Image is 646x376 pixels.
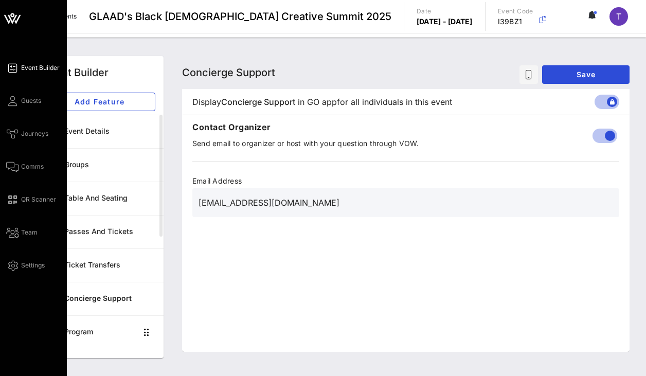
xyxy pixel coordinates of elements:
span: Email Address [192,176,619,186]
div: Contact Organizer [192,123,586,133]
span: Journeys [21,129,48,138]
button: Add Feature [43,93,155,111]
a: Team [6,226,38,239]
a: Journeys [6,128,48,140]
p: Event Code [498,6,533,16]
div: Event Details [64,127,155,136]
div: BQCS 2025 CoHort Guestbook [64,361,137,370]
div: Passes and Tickets [64,227,155,236]
a: Event Details [35,115,164,148]
a: Concierge Support [35,282,164,315]
a: Guests [6,95,41,107]
span: Event Builder [21,63,60,73]
div: Groups [64,160,155,169]
a: Program [35,315,164,349]
a: Comms [6,160,44,173]
div: Ticket Transfers [64,261,155,270]
p: Send email to organizer or host with your question through VOW. [192,138,586,149]
div: Event Builder [43,65,109,80]
a: Groups [35,148,164,182]
p: [DATE] - [DATE] [417,16,473,27]
input: Email Address [199,194,613,211]
span: Team [21,228,38,237]
span: QR Scanner [21,195,56,204]
span: Concierge Support [182,66,275,79]
a: Passes and Tickets [35,215,164,248]
p: I39BZ1 [498,16,533,27]
span: Comms [21,162,44,171]
span: Guests [21,96,41,105]
a: Ticket Transfers [35,248,164,282]
div: T [609,7,628,26]
span: Settings [21,261,45,270]
div: Concierge Support [64,294,155,303]
a: Settings [6,259,45,272]
span: GLAAD's Black [DEMOGRAPHIC_DATA] Creative Summit 2025 [89,9,391,24]
a: QR Scanner [6,193,56,206]
div: Table and Seating [64,194,155,203]
a: Event Builder [6,62,60,74]
p: Date [417,6,473,16]
span: for all individuals in this event [337,96,452,108]
span: Display in GO app [192,96,452,108]
span: Concierge Support [221,96,295,108]
span: Add Feature [52,97,147,106]
a: Table and Seating [35,182,164,215]
div: Program [64,328,137,336]
button: Save [542,65,630,84]
span: Save [550,70,621,79]
span: T [616,11,621,22]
